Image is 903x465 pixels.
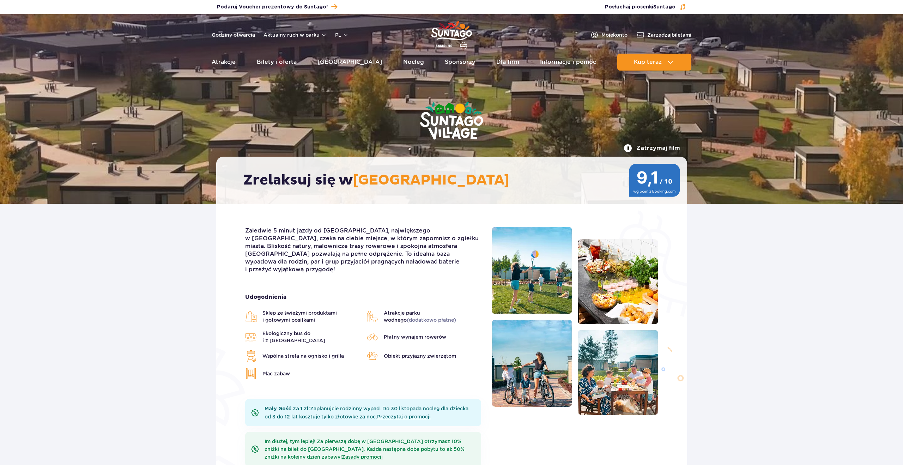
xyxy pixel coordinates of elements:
[217,2,337,12] a: Podaruj Voucher prezentowy do Suntago!
[647,31,691,38] span: Zarządzaj biletami
[217,4,328,11] span: Podaruj Voucher prezentowy do Suntago!
[263,32,327,38] button: Aktualny ruch w parku
[445,54,475,71] a: Sponsorzy
[629,164,680,197] img: 9,1/10 wg ocen z Booking.com
[335,31,349,38] button: pl
[590,31,628,39] a: Mojekonto
[636,31,691,39] a: Zarządzajbiletami
[634,59,662,65] span: Kup teraz
[243,171,667,189] h2: Zrelaksuj się w
[342,454,383,460] a: Zasady promocji
[431,18,472,50] a: Park of Poland
[265,406,310,411] b: Mały Gość za 1 zł:
[601,31,628,38] span: Moje konto
[262,330,360,344] span: Ekologiczny bus do i z [GEOGRAPHIC_DATA]
[540,54,596,71] a: Informacje i pomoc
[212,54,236,71] a: Atrakcje
[377,414,431,419] a: Przeczytaj o promocji
[617,54,691,71] button: Kup teraz
[624,144,680,152] button: Zatrzymaj film
[212,31,255,38] a: Godziny otwarcia
[392,74,511,169] img: Suntago Village
[384,333,446,340] span: Płatny wynajem rowerów
[317,54,382,71] a: [GEOGRAPHIC_DATA]
[245,227,481,273] p: Zaledwie 5 minut jazdy od [GEOGRAPHIC_DATA], największego w [GEOGRAPHIC_DATA], czeka na ciebie mi...
[403,54,424,71] a: Nocleg
[262,370,290,377] span: Plac zabaw
[496,54,519,71] a: Dla firm
[407,317,456,323] span: (dodatkowo płatne)
[384,352,456,360] span: Obiekt przyjazny zwierzętom
[353,171,509,189] span: [GEOGRAPHIC_DATA]
[653,5,675,10] span: Suntago
[262,309,360,324] span: Sklep ze świeżymi produktami i gotowymi posiłkami
[245,399,481,426] div: Zaplanujcie rodzinny wypad. Do 30 listopada nocleg dla dziecka od 3 do 12 lat kosztuje tylko złot...
[384,309,481,324] span: Atrakcje parku wodnego
[262,352,344,360] span: Wspólna strefa na ognisko i grilla
[605,4,686,11] button: Posłuchaj piosenkiSuntago
[605,4,675,11] span: Posłuchaj piosenki
[245,293,481,301] strong: Udogodnienia
[257,54,297,71] a: Bilety i oferta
